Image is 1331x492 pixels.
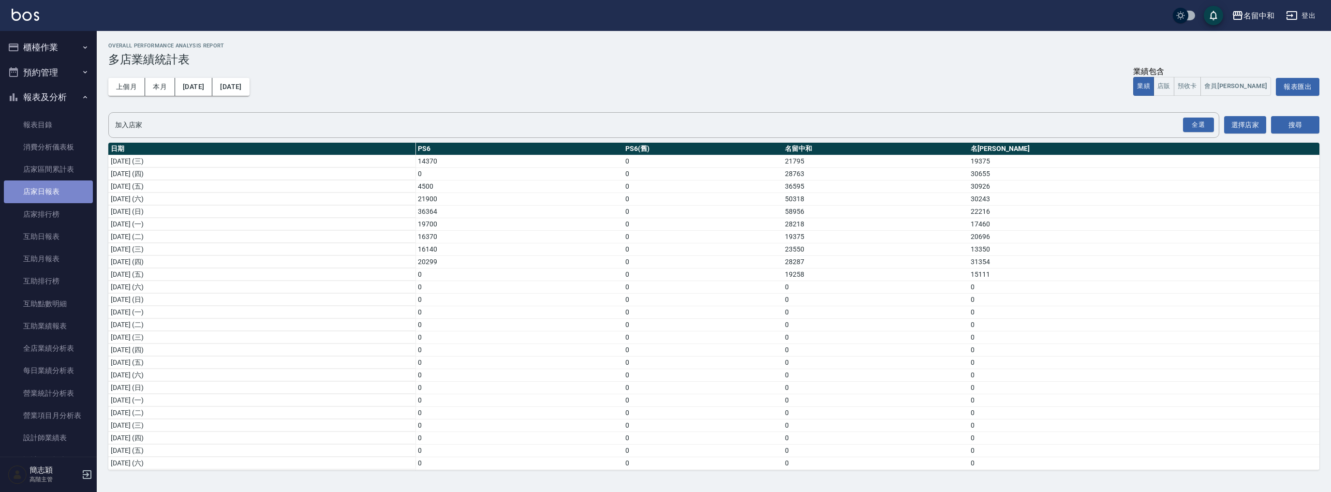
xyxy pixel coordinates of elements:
td: 0 [968,293,1319,306]
td: 19258 [783,268,969,281]
button: 報表匯出 [1276,78,1319,96]
td: 0 [783,381,969,394]
td: 0 [415,394,623,406]
button: 報表及分析 [4,85,93,110]
td: 0 [415,419,623,432]
td: 21900 [415,193,623,205]
td: 16140 [415,243,623,255]
td: 0 [783,281,969,293]
td: 0 [623,444,783,457]
td: [DATE] (三) [108,243,415,255]
td: 21795 [783,155,969,167]
td: 0 [783,406,969,419]
button: 選擇店家 [1224,116,1266,134]
td: 0 [623,155,783,167]
h2: Overall Performance Analysis Report [108,43,1319,49]
td: [DATE] (一) [108,306,415,318]
td: 0 [623,369,783,381]
td: 28218 [783,218,969,230]
td: 0 [623,331,783,343]
h3: 多店業績統計表 [108,53,1319,66]
td: 0 [968,469,1319,482]
td: 0 [623,394,783,406]
td: 0 [623,419,783,432]
td: 0 [783,457,969,469]
th: 名留中和 [783,143,969,155]
td: 0 [415,331,623,343]
td: 22216 [968,205,1319,218]
td: 0 [623,243,783,255]
td: 0 [623,343,783,356]
td: 0 [415,457,623,469]
div: 全選 [1183,118,1214,133]
td: 36595 [783,180,969,193]
td: 0 [968,318,1319,331]
a: 報表目錄 [4,114,93,136]
td: [DATE] (六) [108,457,415,469]
button: Open [1181,116,1216,134]
td: 0 [415,381,623,394]
button: [DATE] [212,78,249,96]
div: 名留中和 [1243,10,1274,22]
td: 0 [968,394,1319,406]
td: 0 [415,167,623,180]
td: [DATE] (日) [108,469,415,482]
a: 互助月報表 [4,248,93,270]
div: 業績包含 [1133,67,1271,77]
td: 0 [623,230,783,243]
a: 互助點數明細 [4,293,93,315]
td: 0 [623,293,783,306]
td: 0 [783,369,969,381]
td: 0 [783,469,969,482]
th: 名[PERSON_NAME] [968,143,1319,155]
button: 預約管理 [4,60,93,85]
a: 店家日報表 [4,180,93,203]
td: 13350 [968,243,1319,255]
td: 0 [783,306,969,318]
td: 0 [783,356,969,369]
td: 0 [968,331,1319,343]
button: 會員[PERSON_NAME] [1200,77,1272,96]
td: [DATE] (四) [108,343,415,356]
td: [DATE] (四) [108,432,415,444]
td: 0 [968,381,1319,394]
td: [DATE] (三) [108,419,415,432]
td: 36364 [415,205,623,218]
td: 58956 [783,205,969,218]
td: [DATE] (一) [108,394,415,406]
td: [DATE] (一) [108,218,415,230]
th: PS6 [415,143,623,155]
td: [DATE] (五) [108,268,415,281]
button: [DATE] [175,78,212,96]
td: 50318 [783,193,969,205]
td: 0 [415,306,623,318]
td: [DATE] (五) [108,180,415,193]
td: 0 [623,318,783,331]
td: 0 [415,356,623,369]
img: Logo [12,9,39,21]
td: 0 [415,406,623,419]
td: 0 [623,469,783,482]
p: 高階主管 [30,475,79,484]
td: 0 [623,406,783,419]
td: 0 [968,406,1319,419]
td: 0 [968,281,1319,293]
td: [DATE] (三) [108,331,415,343]
td: 0 [968,306,1319,318]
td: 20696 [968,230,1319,243]
h5: 簡志穎 [30,465,79,475]
a: 店家排行榜 [4,203,93,225]
td: [DATE] (四) [108,255,415,268]
td: 30243 [968,193,1319,205]
td: 30926 [968,180,1319,193]
td: [DATE] (三) [108,155,415,167]
td: 0 [623,381,783,394]
td: 0 [968,343,1319,356]
td: 0 [623,167,783,180]
img: Person [8,465,27,484]
td: 19375 [783,230,969,243]
td: [DATE] (六) [108,193,415,205]
td: 0 [415,268,623,281]
a: 營業統計分析表 [4,382,93,404]
td: 0 [783,331,969,343]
